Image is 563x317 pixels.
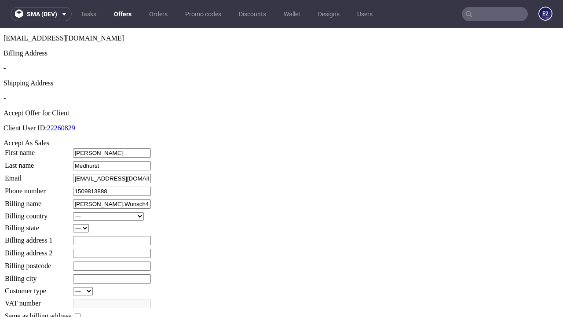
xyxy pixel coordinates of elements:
[4,220,72,230] td: Billing address 2
[180,7,227,21] a: Promo codes
[4,207,72,217] td: Billing address 1
[278,7,306,21] a: Wallet
[352,7,378,21] a: Users
[47,96,75,103] a: 22260829
[4,145,72,155] td: Email
[4,133,72,143] td: Last name
[4,171,72,181] td: Billing name
[75,7,102,21] a: Tasks
[4,111,559,119] div: Accept As Sales
[144,7,173,21] a: Orders
[234,7,271,21] a: Discounts
[4,6,124,14] span: [EMAIL_ADDRESS][DOMAIN_NAME]
[4,283,72,293] td: Same as billing address
[109,7,137,21] a: Offers
[4,21,559,29] div: Billing Address
[4,246,72,256] td: Billing city
[11,7,72,21] button: sma (dev)
[27,11,57,17] span: sma (dev)
[539,7,552,20] figcaption: e2
[4,195,72,205] td: Billing state
[4,258,72,268] td: Customer type
[4,51,559,59] div: Shipping Address
[313,7,345,21] a: Designs
[4,96,559,104] p: Client User ID:
[4,270,72,280] td: VAT number
[4,36,6,44] span: -
[4,184,72,193] td: Billing country
[4,233,72,243] td: Billing postcode
[4,66,6,74] span: -
[4,120,72,130] td: First name
[4,158,72,168] td: Phone number
[4,81,559,89] div: Accept Offer for Client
